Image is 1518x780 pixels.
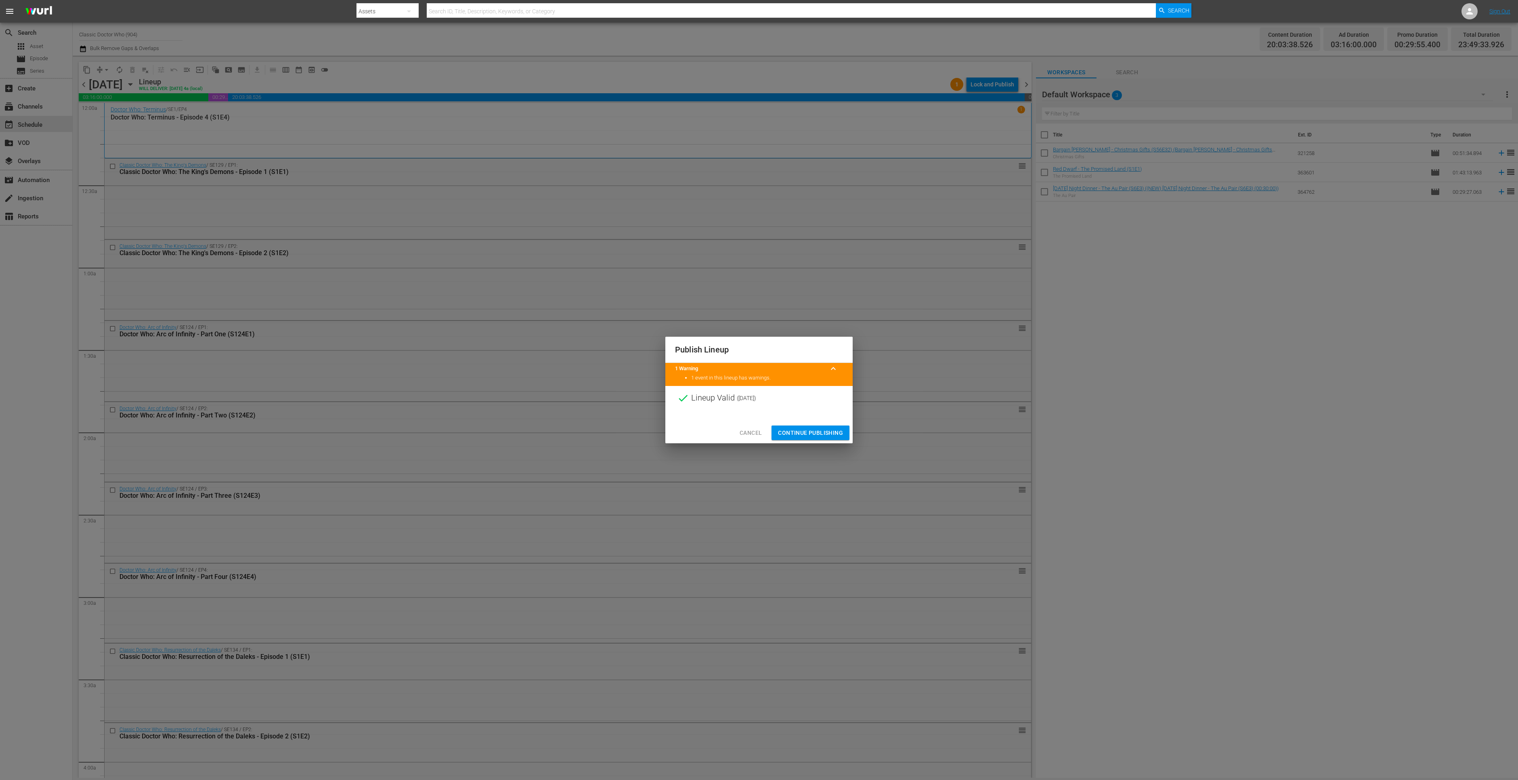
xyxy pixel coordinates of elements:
[824,359,843,378] button: keyboard_arrow_up
[778,428,843,438] span: Continue Publishing
[1168,3,1189,18] span: Search
[828,364,838,373] span: keyboard_arrow_up
[675,365,824,373] title: 1 Warning
[737,392,756,404] span: ( [DATE] )
[733,426,768,440] button: Cancel
[675,343,843,356] h2: Publish Lineup
[5,6,15,16] span: menu
[665,386,853,410] div: Lineup Valid
[691,374,843,382] li: 1 event in this lineup has warnings.
[19,2,58,21] img: ans4CAIJ8jUAAAAAAAAAAAAAAAAAAAAAAAAgQb4GAAAAAAAAAAAAAAAAAAAAAAAAJMjXAAAAAAAAAAAAAAAAAAAAAAAAgAT5G...
[1489,8,1510,15] a: Sign Out
[772,426,849,440] button: Continue Publishing
[740,428,762,438] span: Cancel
